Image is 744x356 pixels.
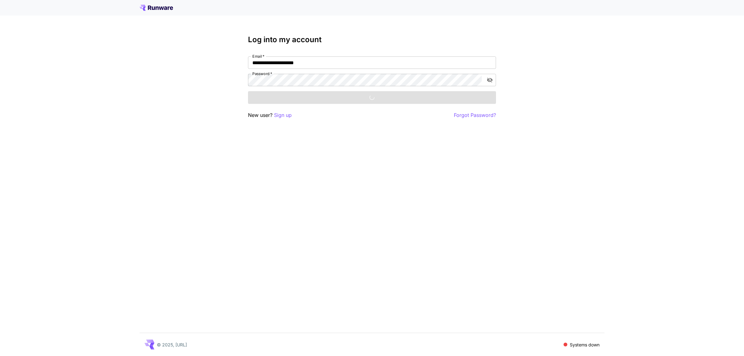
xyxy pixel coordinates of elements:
button: toggle password visibility [484,74,495,86]
button: Sign up [274,111,292,119]
p: Systems down [570,341,600,348]
label: Password [252,71,272,76]
p: New user? [248,111,292,119]
p: © 2025, [URL] [157,341,187,348]
label: Email [252,54,264,59]
button: Forgot Password? [454,111,496,119]
h3: Log into my account [248,35,496,44]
